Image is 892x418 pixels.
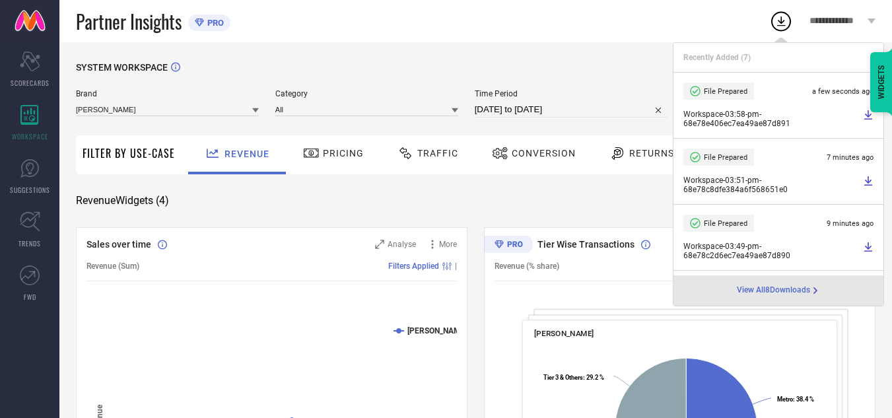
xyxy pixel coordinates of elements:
[323,148,364,158] span: Pricing
[777,396,793,403] tspan: Metro
[83,145,175,161] span: Filter By Use-Case
[375,240,384,249] svg: Zoom
[827,219,874,228] span: 9 minutes ago
[704,153,747,162] span: File Prepared
[76,62,168,73] span: SYSTEM WORKSPACE
[512,148,576,158] span: Conversion
[737,285,810,296] span: View All 8 Downloads
[475,89,668,98] span: Time Period
[683,242,860,260] span: Workspace - 03:49-pm - 68e78c2d6ec7ea49ae87d890
[812,87,874,96] span: a few seconds ago
[86,239,151,250] span: Sales over time
[18,238,41,248] span: TRENDS
[12,131,48,141] span: WORKSPACE
[704,219,747,228] span: File Prepared
[439,240,457,249] span: More
[629,148,674,158] span: Returns
[683,176,860,194] span: Workspace - 03:51-pm - 68e78c8dfe384a6f568651e0
[534,329,594,338] span: [PERSON_NAME]
[683,110,860,128] span: Workspace - 03:58-pm - 68e78e406ec7ea49ae87d891
[737,285,821,296] div: Open download page
[863,176,874,194] a: Download
[407,326,467,335] text: [PERSON_NAME]
[86,261,139,271] span: Revenue (Sum)
[11,78,50,88] span: SCORECARDS
[275,89,458,98] span: Category
[388,261,439,271] span: Filters Applied
[863,242,874,260] a: Download
[417,148,458,158] span: Traffic
[863,110,874,128] a: Download
[76,8,182,35] span: Partner Insights
[495,261,559,271] span: Revenue (% share)
[769,9,793,33] div: Open download list
[10,185,50,195] span: SUGGESTIONS
[737,285,821,296] a: View All8Downloads
[683,53,751,62] span: Recently Added ( 7 )
[204,18,224,28] span: PRO
[777,396,814,403] text: : 38.4 %
[24,292,36,302] span: FWD
[537,239,635,250] span: Tier Wise Transactions
[224,149,269,159] span: Revenue
[543,374,583,381] tspan: Tier 3 & Others
[388,240,416,249] span: Analyse
[76,194,169,207] span: Revenue Widgets ( 4 )
[475,102,668,118] input: Select time period
[76,89,259,98] span: Brand
[484,236,533,256] div: Premium
[455,261,457,271] span: |
[827,153,874,162] span: 7 minutes ago
[704,87,747,96] span: File Prepared
[543,374,604,381] text: : 29.2 %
